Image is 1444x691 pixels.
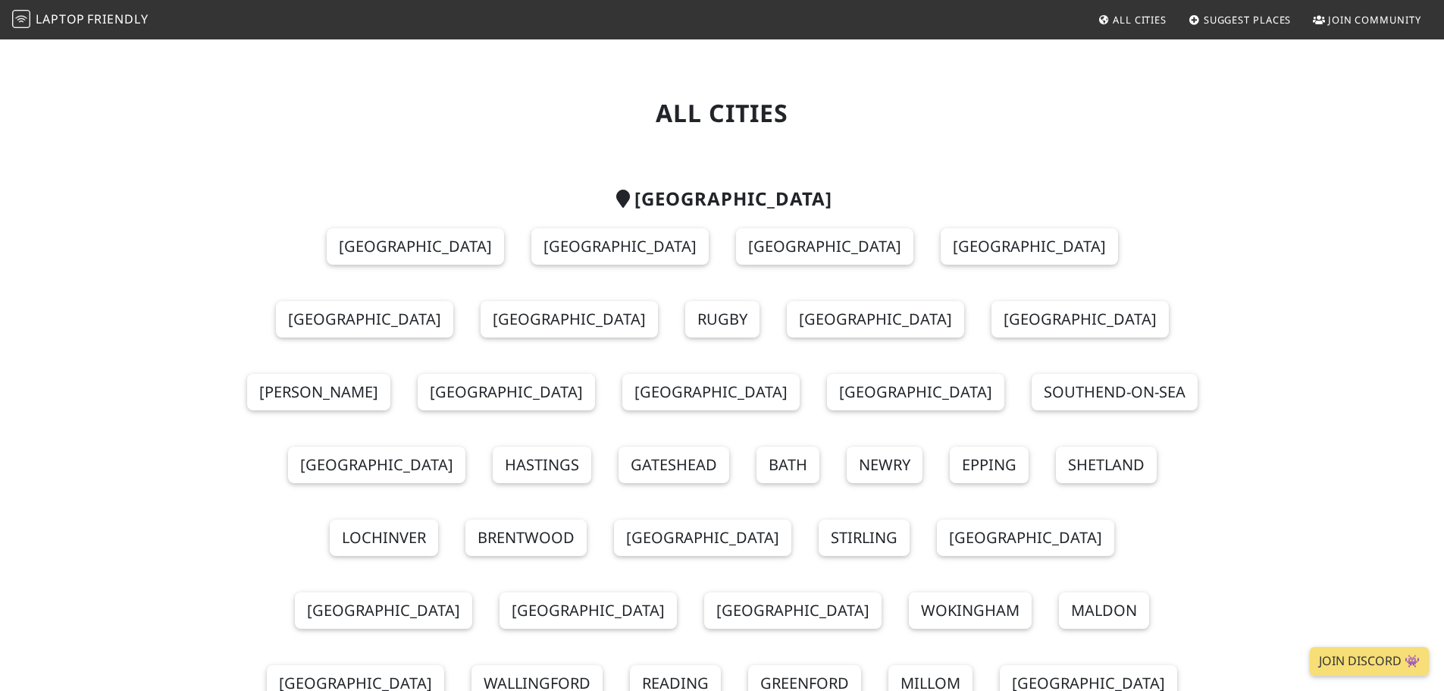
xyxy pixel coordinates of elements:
[827,374,1004,410] a: [GEOGRAPHIC_DATA]
[531,228,709,265] a: [GEOGRAPHIC_DATA]
[614,520,791,556] a: [GEOGRAPHIC_DATA]
[950,447,1029,483] a: Epping
[1310,647,1429,676] a: Join Discord 👾
[847,447,922,483] a: Newry
[276,301,453,338] a: [GEOGRAPHIC_DATA]
[941,228,1118,265] a: [GEOGRAPHIC_DATA]
[909,592,1032,629] a: Wokingham
[937,520,1114,556] a: [GEOGRAPHIC_DATA]
[36,11,85,27] span: Laptop
[991,301,1169,338] a: [GEOGRAPHIC_DATA]
[247,374,390,410] a: [PERSON_NAME]
[787,301,964,338] a: [GEOGRAPHIC_DATA]
[756,447,819,483] a: Bath
[1056,447,1157,483] a: Shetland
[1059,592,1149,629] a: Maldon
[481,301,658,338] a: [GEOGRAPHIC_DATA]
[1182,6,1298,33] a: Suggest Places
[418,374,595,410] a: [GEOGRAPHIC_DATA]
[87,11,148,27] span: Friendly
[1328,13,1421,27] span: Join Community
[465,520,587,556] a: Brentwood
[1204,13,1292,27] span: Suggest Places
[622,374,800,410] a: [GEOGRAPHIC_DATA]
[1092,6,1173,33] a: All Cities
[231,99,1214,127] h1: All Cities
[704,592,882,629] a: [GEOGRAPHIC_DATA]
[685,301,760,338] a: Rugby
[12,10,30,28] img: LaptopFriendly
[1113,13,1167,27] span: All Cities
[500,592,677,629] a: [GEOGRAPHIC_DATA]
[819,520,910,556] a: Stirling
[1307,6,1427,33] a: Join Community
[295,592,472,629] a: [GEOGRAPHIC_DATA]
[619,447,729,483] a: Gateshead
[1032,374,1198,410] a: Southend-on-Sea
[12,7,149,33] a: LaptopFriendly LaptopFriendly
[736,228,913,265] a: [GEOGRAPHIC_DATA]
[288,447,465,483] a: [GEOGRAPHIC_DATA]
[327,228,504,265] a: [GEOGRAPHIC_DATA]
[330,520,438,556] a: Lochinver
[231,188,1214,210] h2: [GEOGRAPHIC_DATA]
[493,447,591,483] a: Hastings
